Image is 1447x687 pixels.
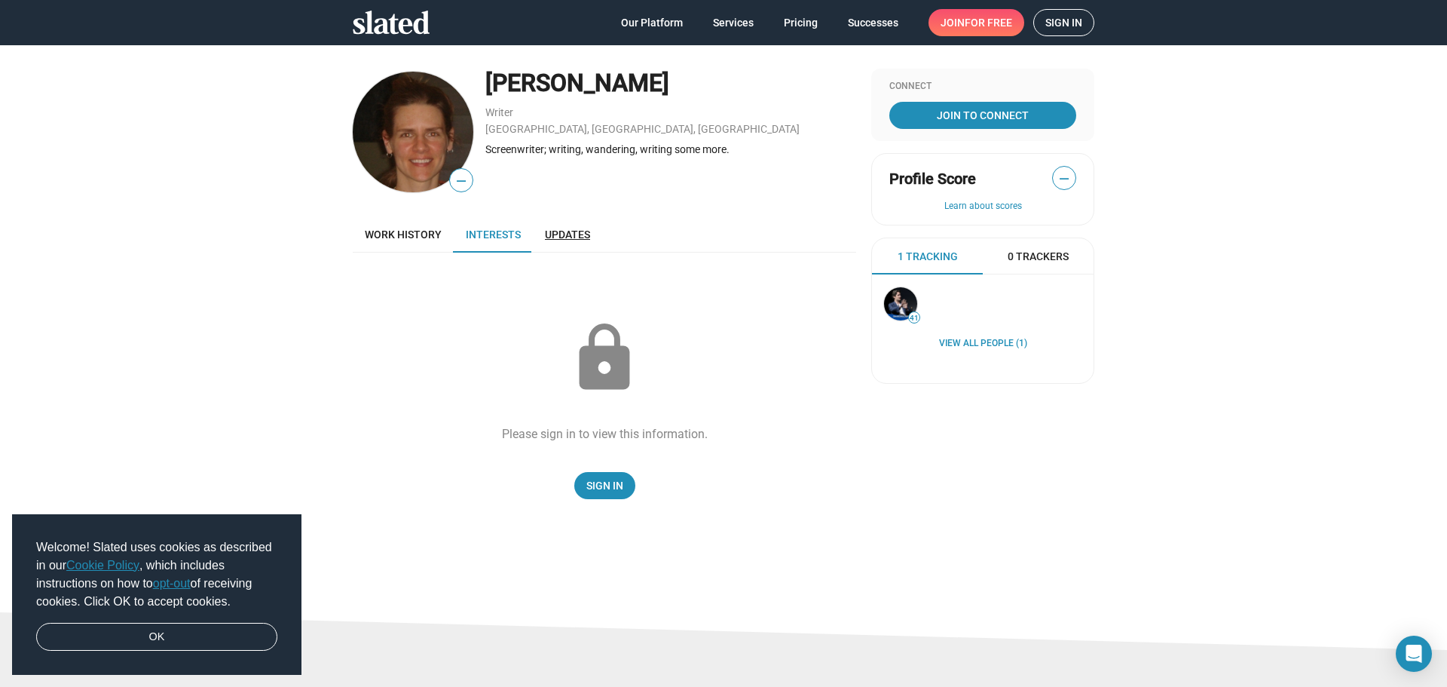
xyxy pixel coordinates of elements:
[66,559,139,572] a: Cookie Policy
[609,9,695,36] a: Our Platform
[36,623,277,652] a: dismiss cookie message
[450,171,473,191] span: —
[713,9,754,36] span: Services
[454,216,533,253] a: Interests
[909,314,919,323] span: 41
[941,9,1012,36] span: Join
[533,216,602,253] a: Updates
[545,228,590,241] span: Updates
[772,9,830,36] a: Pricing
[1045,10,1082,35] span: Sign in
[939,338,1027,350] a: View all People (1)
[892,102,1073,129] span: Join To Connect
[502,426,708,442] div: Please sign in to view this information.
[889,169,976,189] span: Profile Score
[898,250,958,264] span: 1 Tracking
[701,9,766,36] a: Services
[965,9,1012,36] span: for free
[1053,169,1075,189] span: —
[784,9,818,36] span: Pricing
[567,320,642,396] mat-icon: lock
[1033,9,1094,36] a: Sign in
[889,102,1076,129] a: Join To Connect
[1008,250,1069,264] span: 0 Trackers
[12,514,301,676] div: cookieconsent
[353,72,473,192] img: Jenna Gretsch
[889,201,1076,213] button: Learn about scores
[466,228,521,241] span: Interests
[485,143,856,157] div: Screenwriter; writing, wandering, writing some more.
[365,228,442,241] span: Work history
[928,9,1024,36] a: Joinfor free
[621,9,683,36] span: Our Platform
[848,9,898,36] span: Successes
[1396,636,1432,672] div: Open Intercom Messenger
[153,577,191,590] a: opt-out
[485,123,800,135] a: [GEOGRAPHIC_DATA], [GEOGRAPHIC_DATA], [GEOGRAPHIC_DATA]
[884,287,917,320] img: Stephan Paternot
[353,216,454,253] a: Work history
[485,67,856,100] div: [PERSON_NAME]
[485,106,513,118] a: Writer
[889,81,1076,93] div: Connect
[36,538,277,611] span: Welcome! Slated uses cookies as described in our , which includes instructions on how to of recei...
[574,472,635,499] a: Sign In
[586,472,623,499] span: Sign In
[836,9,910,36] a: Successes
